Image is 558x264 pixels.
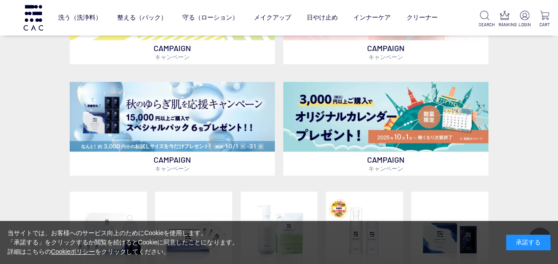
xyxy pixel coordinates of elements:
[479,11,491,28] a: SEARCH
[70,40,275,64] p: CAMPAIGN
[307,7,338,29] a: 日やけ止め
[498,21,511,28] p: RANKING
[70,152,275,176] p: CAMPAIGN
[518,21,531,28] p: LOGIN
[58,7,102,29] a: 洗う（洗浄料）
[498,11,511,28] a: RANKING
[283,40,488,64] p: CAMPAIGN
[155,165,190,172] span: キャンペーン
[70,82,275,176] a: スペシャルパックお試しプレゼント スペシャルパックお試しプレゼント CAMPAIGNキャンペーン
[353,7,391,29] a: インナーケア
[283,82,488,176] a: カレンダープレゼント カレンダープレゼント CAMPAIGNキャンペーン
[254,7,291,29] a: メイクアップ
[8,228,238,256] div: 当サイトでは、お客様へのサービス向上のためにCookieを使用します。 「承諾する」をクリックするか閲覧を続けるとCookieに同意したことになります。 詳細はこちらの をクリックしてください。
[406,7,437,29] a: クリーナー
[117,7,167,29] a: 整える（パック）
[283,152,488,176] p: CAMPAIGN
[518,11,531,28] a: LOGIN
[368,53,403,60] span: キャンペーン
[51,248,95,255] a: Cookieポリシー
[155,53,190,60] span: キャンペーン
[70,82,275,152] img: スペシャルパックお試しプレゼント
[506,235,550,250] div: 承諾する
[182,7,238,29] a: 守る（ローション）
[538,21,551,28] p: CART
[368,165,403,172] span: キャンペーン
[283,82,488,152] img: カレンダープレゼント
[538,11,551,28] a: CART
[479,21,491,28] p: SEARCH
[22,5,44,30] img: logo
